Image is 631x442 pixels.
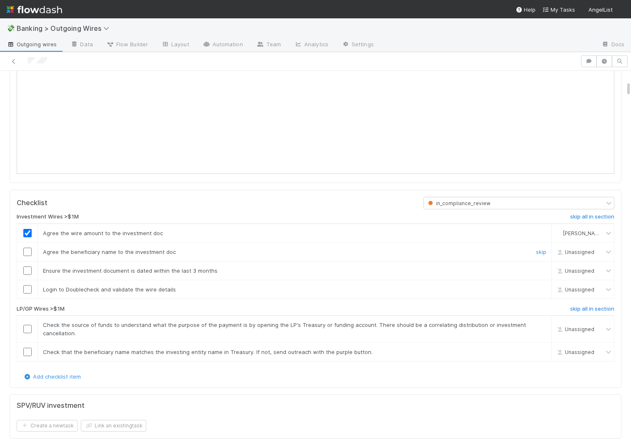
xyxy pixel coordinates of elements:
button: Link an existingtask [81,420,146,432]
a: Settings [335,38,381,52]
span: Unassigned [555,326,594,332]
a: skip all in section [570,213,614,224]
span: Unassigned [555,267,594,274]
img: avatar_5d1523cf-d377-42ee-9d1c-1d238f0f126b.png [616,6,624,14]
span: Unassigned [555,286,594,292]
a: Data [63,38,99,52]
span: Flow Builder [106,40,148,48]
span: Banking > Outgoing Wires [17,24,113,33]
span: Check the source of funds to understand what the purpose of the payment is by opening the LP's Tr... [43,321,526,337]
span: Login to Doublecheck and validate the wire details [43,286,176,293]
h5: SPV/RUV investment [17,402,85,410]
a: Analytics [288,38,335,52]
span: 💸 [7,25,15,32]
img: logo-inverted-e16ddd16eac7371096b0.svg [7,3,62,17]
h6: Investment Wires >$1M [17,213,79,220]
img: avatar_5d1523cf-d377-42ee-9d1c-1d238f0f126b.png [555,230,562,236]
span: [PERSON_NAME] [563,230,604,236]
div: Help [516,5,536,14]
h6: LP/GP Wires >$1M [17,306,65,312]
a: Add checklist item [23,373,81,380]
span: Ensure the investment document is dated within the last 3 months [43,267,218,274]
span: Unassigned [555,249,594,255]
a: Team [250,38,288,52]
span: Agree the wire amount to the investment doc [43,230,163,236]
span: AngelList [588,6,613,13]
h6: skip all in section [570,306,614,312]
span: Agree the beneficiary name to the investment doc [43,249,176,255]
span: in_compliance_review [426,200,491,206]
h5: Checklist [17,199,48,207]
a: Docs [595,38,631,52]
a: My Tasks [542,5,575,14]
a: Automation [196,38,250,52]
h6: skip all in section [570,213,614,220]
span: Unassigned [555,349,594,355]
a: Flow Builder [100,38,155,52]
span: Check that the beneficiary name matches the investing entity name in Treasury. If not, send outre... [43,349,373,355]
a: skip all in section [570,306,614,316]
a: Layout [155,38,196,52]
span: Outgoing wires [7,40,57,48]
button: Create a newtask [17,420,78,432]
span: My Tasks [542,6,575,13]
a: skip [536,249,546,255]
